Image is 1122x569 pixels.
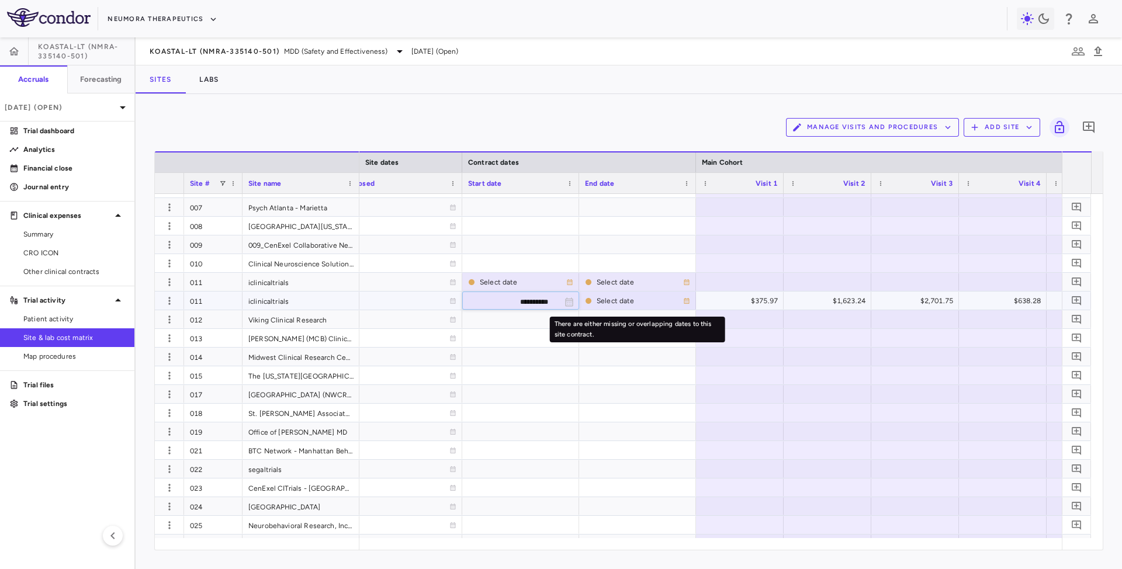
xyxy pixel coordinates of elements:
div: Premier Clinical Research Institute [243,535,359,553]
p: Journal entry [23,182,125,192]
span: Visit 4 [1019,179,1041,188]
div: CenExel CITrials - [GEOGRAPHIC_DATA] [243,478,359,497]
span: Lock grid [1045,117,1069,137]
button: Add comment [1069,424,1085,439]
svg: Add comment [1071,220,1082,231]
p: Trial settings [23,398,125,409]
span: [DATE] (Open) [411,46,459,57]
svg: Add comment [1071,258,1082,269]
button: Labs [185,65,233,93]
span: Site & lab cost matrix [23,332,125,343]
p: Trial dashboard [23,126,125,136]
svg: Add comment [1071,407,1082,418]
span: There are either missing or overlapping dates to this site contract. [585,292,690,309]
svg: Add comment [1071,519,1082,530]
div: 014 [184,348,243,366]
button: Add comment [1069,461,1085,477]
div: Office of [PERSON_NAME] MD [243,422,359,440]
span: Patient activity [23,314,125,324]
div: Psych Atlanta - Marietta [243,198,359,216]
div: Clinical Neuroscience Solutions - [GEOGRAPHIC_DATA] [243,254,359,272]
div: 026 [184,535,243,553]
div: 018 [184,404,243,422]
svg: Add comment [1082,120,1096,134]
div: 011 [184,273,243,291]
div: 024 [184,497,243,515]
button: Add comment [1069,330,1085,346]
span: Closed [351,179,375,188]
button: Add comment [1069,237,1085,252]
div: 015 [184,366,243,384]
div: 017 [184,385,243,403]
div: The [US_STATE][GEOGRAPHIC_DATA] [243,366,359,384]
button: Add comment [1069,218,1085,234]
h6: Accruals [18,74,49,85]
p: [DATE] (Open) [5,102,116,113]
svg: Add comment [1071,332,1082,344]
p: Trial files [23,380,125,390]
div: $375.97 [707,292,778,310]
div: iclinicaltrials [243,273,359,291]
svg: Add comment [1071,426,1082,437]
div: 023 [184,478,243,497]
span: Map procedures [23,351,125,362]
div: Select date [597,292,683,310]
button: Add comment [1069,367,1085,383]
span: Site dates [365,158,399,166]
span: Contract dates [468,158,519,166]
div: [PERSON_NAME] (MCB) Clinical Research Centers [243,329,359,347]
span: Other clinical contracts [23,266,125,277]
h6: Forecasting [80,74,122,85]
svg: Add comment [1071,463,1082,474]
button: Add comment [1069,311,1085,327]
svg: Add comment [1071,388,1082,400]
div: 009 [184,235,243,254]
span: Visit 2 [843,179,865,188]
div: Neurobehavioral Research, Inc. [GEOGRAPHIC_DATA] [243,516,359,534]
p: Trial activity [23,295,111,306]
button: Add comment [1069,386,1085,402]
button: Add comment [1069,442,1085,458]
button: Add comment [1069,405,1085,421]
span: Main Cohort [702,158,743,166]
button: Sites [136,65,185,93]
div: 010 [184,254,243,272]
button: Add comment [1069,274,1085,290]
span: Summary [23,229,125,240]
span: KOASTAL-LT (NMRA-335140-501) [38,42,134,61]
img: logo-full-SnFGN8VE.png [7,8,91,27]
p: Analytics [23,144,125,155]
p: Clinical expenses [23,210,111,221]
svg: Add comment [1071,276,1082,287]
div: $1,623.24 [794,292,865,310]
span: Visit 1 [756,179,778,188]
svg: Add comment [1071,202,1082,213]
button: Add comment [1069,255,1085,271]
div: 022 [184,460,243,478]
span: There are either missing or overlapping dates to this site contract. [468,273,573,290]
span: MDD (Safety and Effectiveness) [284,46,388,57]
div: $638.28 [969,292,1041,310]
div: 007 [184,198,243,216]
button: Neumora Therapeutics [108,10,217,29]
p: Financial close [23,163,125,174]
span: End date [585,179,614,188]
button: Add comment [1069,349,1085,365]
div: 011 [184,292,243,310]
svg: Add comment [1071,239,1082,250]
div: iclinicaltrials [243,292,359,310]
div: [GEOGRAPHIC_DATA] (NWCRC) [243,385,359,403]
div: There are either missing or overlapping dates to this site contract. [550,317,725,342]
div: 013 [184,329,243,347]
div: 021 [184,441,243,459]
div: [GEOGRAPHIC_DATA][US_STATE] at [GEOGRAPHIC_DATA] [243,217,359,235]
button: Add comment [1069,480,1085,495]
button: Add comment [1069,293,1085,308]
div: $2,701.75 [882,292,953,310]
div: 025 [184,516,243,534]
button: Add comment [1079,117,1099,137]
button: Add comment [1069,498,1085,514]
span: There are either missing or overlapping dates to this site contract. [585,273,690,290]
button: Choose date, selected date is Sep 8, 2023 [562,295,576,309]
svg: Add comment [1071,351,1082,362]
